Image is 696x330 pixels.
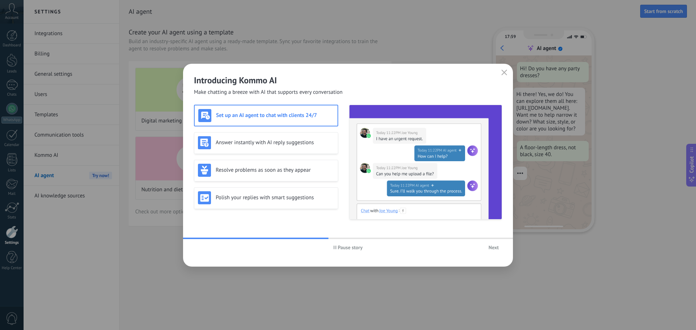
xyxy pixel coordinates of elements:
h2: Introducing Kommo AI [194,75,502,86]
h3: Answer instantly with AI reply suggestions [216,139,334,146]
span: Make chatting a breeze with AI that supports every conversation [194,89,343,96]
span: Next [489,245,499,250]
h3: Resolve problems as soon as they appear [216,167,334,174]
span: Pause story [338,245,363,250]
button: Next [485,242,502,253]
h3: Set up an AI agent to chat with clients 24/7 [216,112,334,119]
h3: Polish your replies with smart suggestions [216,194,334,201]
button: Pause story [330,242,366,253]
